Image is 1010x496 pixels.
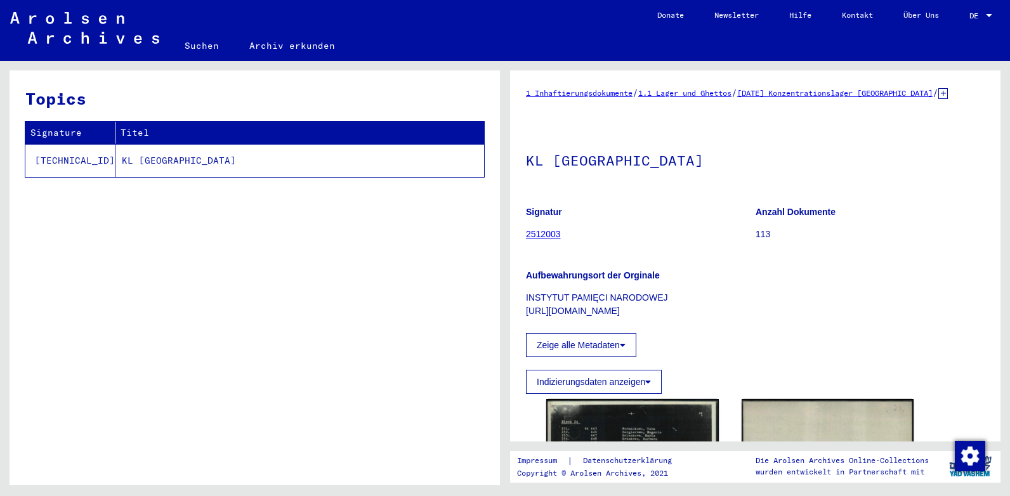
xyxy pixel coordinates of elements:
p: 113 [756,228,985,241]
button: Indizierungsdaten anzeigen [526,370,662,394]
p: wurden entwickelt in Partnerschaft mit [756,466,929,478]
p: Die Arolsen Archives Online-Collections [756,455,929,466]
span: / [731,87,737,98]
td: KL [GEOGRAPHIC_DATA] [115,144,484,177]
div: | [517,454,687,467]
img: Zustimmung ändern [955,441,985,471]
img: Arolsen_neg.svg [10,12,159,44]
th: Titel [115,122,484,144]
span: / [933,87,938,98]
span: DE [969,11,983,20]
th: Signature [25,122,115,144]
p: INSTYTUT PAMIĘCI NARODOWEJ [URL][DOMAIN_NAME] [526,291,985,318]
a: Datenschutzerklärung [573,454,687,467]
button: Zeige alle Metadaten [526,333,636,357]
div: Zustimmung ändern [954,440,985,471]
b: Signatur [526,207,562,217]
span: / [633,87,638,98]
h1: KL [GEOGRAPHIC_DATA] [526,131,985,187]
img: yv_logo.png [947,450,994,482]
b: Anzahl Dokumente [756,207,836,217]
a: [DATE] Konzentrationslager [GEOGRAPHIC_DATA] [737,88,933,98]
b: Aufbewahrungsort der Orginale [526,270,660,280]
a: Suchen [169,30,234,61]
a: 1 Inhaftierungsdokumente [526,88,633,98]
h3: Topics [25,86,483,111]
a: Impressum [517,454,567,467]
a: 1.1 Lager und Ghettos [638,88,731,98]
a: Archiv erkunden [234,30,350,61]
a: 2512003 [526,229,561,239]
p: Copyright © Arolsen Archives, 2021 [517,467,687,479]
td: [TECHNICAL_ID] [25,144,115,177]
